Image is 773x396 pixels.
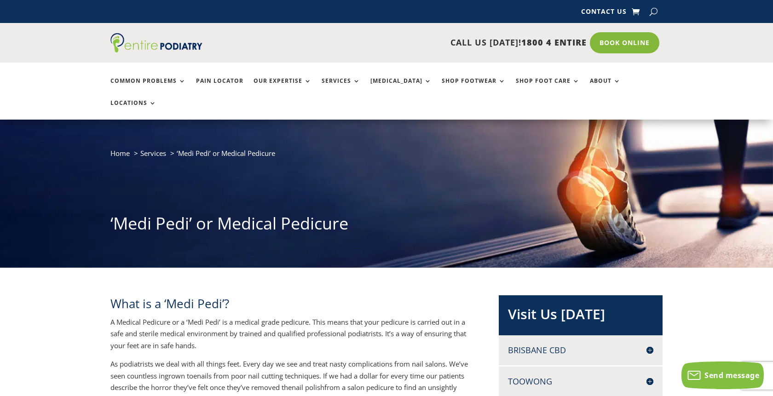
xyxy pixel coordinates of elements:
[581,8,627,18] a: Contact Us
[110,149,130,158] a: Home
[681,362,764,389] button: Send message
[590,78,621,98] a: About
[292,383,324,392] keyword: nail polish
[442,78,506,98] a: Shop Footwear
[254,78,312,98] a: Our Expertise
[508,376,653,387] h4: Toowong
[508,304,653,328] h2: Visit Us [DATE]
[521,37,587,48] span: 1800 4 ENTIRE
[110,212,663,240] h1: ‘Medi Pedi’ or Medical Pedicure
[140,149,166,158] a: Services
[196,78,243,98] a: Pain Locator
[110,33,202,52] img: logo (1)
[110,45,202,54] a: Entire Podiatry
[590,32,659,53] a: Book Online
[370,78,432,98] a: [MEDICAL_DATA]
[110,100,156,120] a: Locations
[322,78,360,98] a: Services
[238,37,587,49] p: CALL US [DATE]!
[110,78,186,98] a: Common Problems
[110,295,468,316] h2: What is a ‘Medi Pedi’?
[110,316,468,359] p: A Medical Pedicure or a ‘Medi Pedi’ is a medical grade pedicure. This means that your pedicure is...
[516,78,580,98] a: Shop Foot Care
[508,344,653,356] h4: Brisbane CBD
[177,149,275,158] span: ‘Medi Pedi’ or Medical Pedicure
[704,370,759,380] span: Send message
[110,147,663,166] nav: breadcrumb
